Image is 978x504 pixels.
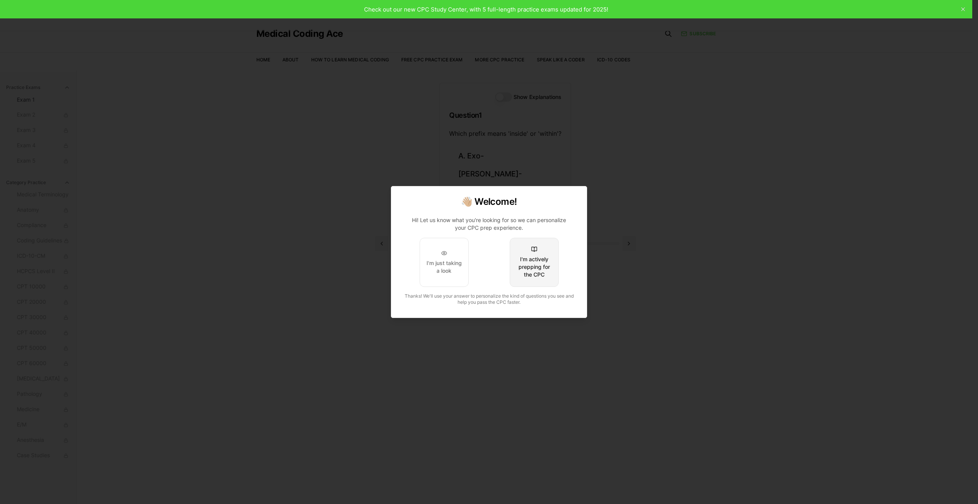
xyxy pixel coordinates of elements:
[426,259,462,275] div: I'm just taking a look
[510,238,559,287] button: I'm actively prepping for the CPC
[420,238,469,287] button: I'm just taking a look
[405,293,574,305] span: Thanks! We'll use your answer to personalize the kind of questions you see and help you pass the ...
[516,255,552,278] div: I'm actively prepping for the CPC
[407,216,571,232] p: Hi! Let us know what you're looking for so we can personalize your CPC prep experience.
[400,196,578,208] h2: 👋🏼 Welcome!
